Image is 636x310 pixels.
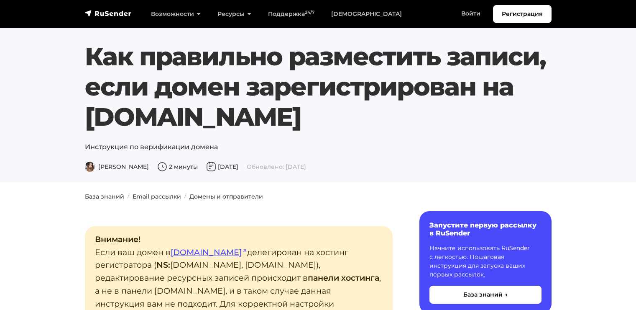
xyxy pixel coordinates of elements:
p: Начните использовать RuSender с легкостью. Пошаговая инструкция для запуска ваших первых рассылок. [429,244,541,279]
a: Email рассылки [133,193,181,200]
span: [PERSON_NAME] [85,163,149,170]
strong: панели хостинга [308,273,379,283]
img: RuSender [85,9,132,18]
a: База знаний [85,193,124,200]
button: База знаний → [429,286,541,304]
a: Войти [453,5,489,22]
a: [DOMAIN_NAME] [171,247,247,257]
a: Регистрация [493,5,552,23]
img: Дата публикации [206,162,216,172]
h1: Как правильно разместить записи, если домен зарегистрирован на [DOMAIN_NAME] [85,41,552,132]
span: Обновлено: [DATE] [247,163,306,170]
span: [DATE] [206,163,238,170]
sup: 24/7 [305,10,314,15]
a: Поддержка24/7 [260,5,323,23]
a: [DEMOGRAPHIC_DATA] [323,5,410,23]
a: Домены и отправители [189,193,263,200]
a: Ресурсы [209,5,260,23]
h6: Запустите первую рассылку в RuSender [429,221,541,237]
nav: breadcrumb [80,192,557,201]
span: 2 минуты [157,163,198,170]
strong: Внимание! [95,234,140,244]
strong: NS: [156,260,170,270]
a: Возможности [143,5,209,23]
img: Время чтения [157,162,167,172]
p: Инструкция по верификации домена [85,142,552,152]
